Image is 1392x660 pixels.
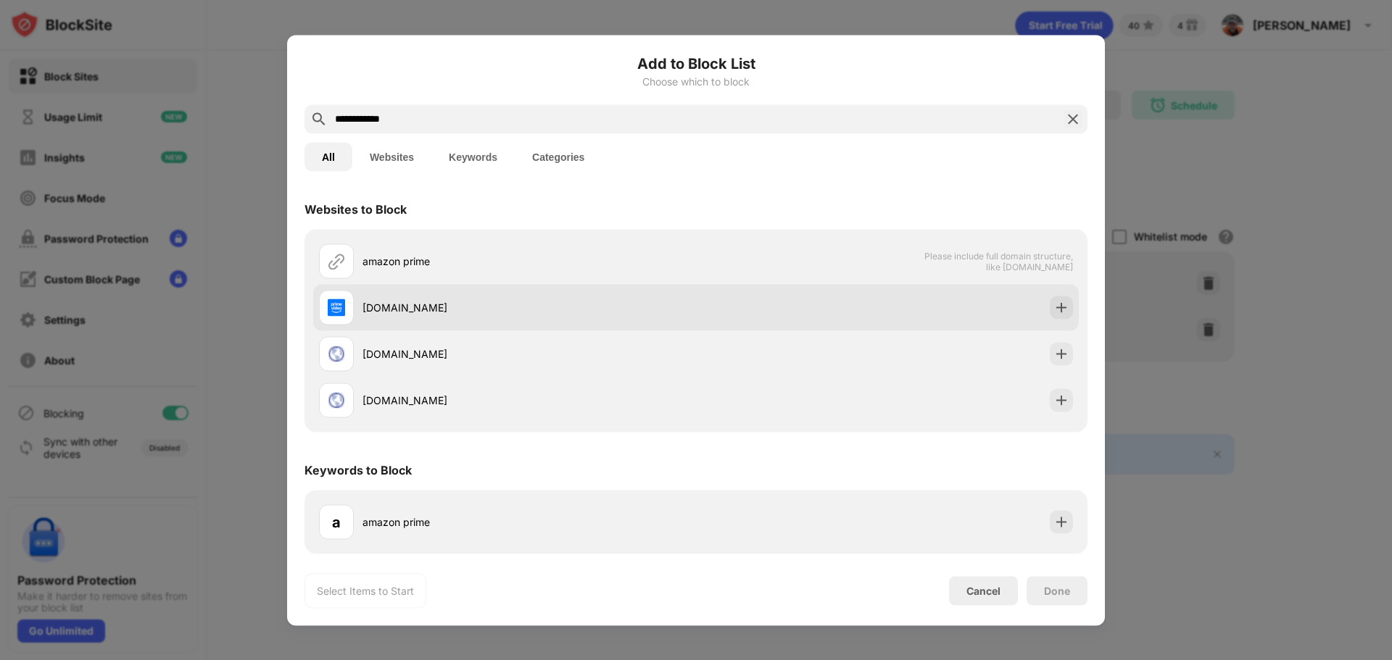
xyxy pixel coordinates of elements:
[328,391,345,409] img: favicons
[317,583,414,598] div: Select Items to Start
[304,75,1087,87] div: Choose which to block
[924,250,1073,272] span: Please include full domain structure, like [DOMAIN_NAME]
[1044,585,1070,596] div: Done
[362,514,696,530] div: amazon prime
[352,142,431,171] button: Websites
[362,254,696,269] div: amazon prime
[328,252,345,270] img: url.svg
[362,393,696,408] div: [DOMAIN_NAME]
[304,142,352,171] button: All
[328,298,345,316] img: favicons
[966,585,1000,597] div: Cancel
[1064,110,1082,128] img: search-close
[332,511,341,532] div: a
[362,346,696,362] div: [DOMAIN_NAME]
[304,201,407,216] div: Websites to Block
[362,300,696,315] div: [DOMAIN_NAME]
[304,462,412,477] div: Keywords to Block
[431,142,515,171] button: Keywords
[515,142,602,171] button: Categories
[310,110,328,128] img: search.svg
[304,52,1087,74] h6: Add to Block List
[328,345,345,362] img: favicons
